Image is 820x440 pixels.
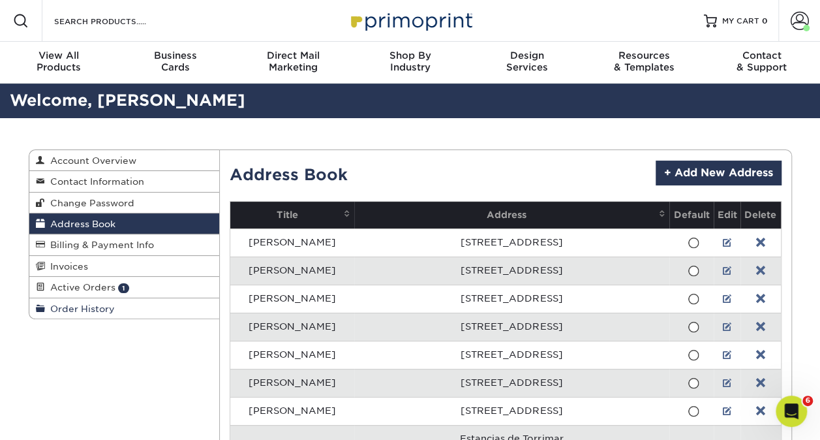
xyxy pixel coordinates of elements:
[656,161,782,185] a: + Add New Address
[230,369,354,397] td: [PERSON_NAME]
[703,50,820,73] div: & Support
[29,150,220,171] a: Account Overview
[45,219,115,229] span: Address Book
[354,228,669,257] td: [STREET_ADDRESS]
[234,42,352,84] a: Direct MailMarketing
[703,42,820,84] a: Contact& Support
[230,285,354,313] td: [PERSON_NAME]
[354,313,669,341] td: [STREET_ADDRESS]
[45,304,115,314] span: Order History
[230,397,354,425] td: [PERSON_NAME]
[230,257,354,285] td: [PERSON_NAME]
[354,369,669,397] td: [STREET_ADDRESS]
[802,396,813,406] span: 6
[354,397,669,425] td: [STREET_ADDRESS]
[468,50,586,73] div: Services
[230,161,348,185] h2: Address Book
[703,50,820,61] span: Contact
[468,50,586,61] span: Design
[45,261,88,272] span: Invoices
[352,50,469,61] span: Shop By
[29,256,220,277] a: Invoices
[586,42,703,84] a: Resources& Templates
[740,202,781,228] th: Delete
[29,213,220,234] a: Address Book
[117,50,235,73] div: Cards
[586,50,703,61] span: Resources
[230,202,354,228] th: Title
[45,240,154,250] span: Billing & Payment Info
[722,16,759,27] span: MY CART
[354,285,669,313] td: [STREET_ADDRESS]
[354,341,669,369] td: [STREET_ADDRESS]
[352,50,469,73] div: Industry
[118,283,129,293] span: 1
[45,155,136,166] span: Account Overview
[45,282,115,292] span: Active Orders
[776,396,807,427] iframe: Intercom live chat
[234,50,352,61] span: Direct Mail
[29,234,220,255] a: Billing & Payment Info
[29,193,220,213] a: Change Password
[29,277,220,298] a: Active Orders 1
[230,313,354,341] td: [PERSON_NAME]
[234,50,352,73] div: Marketing
[714,202,740,228] th: Edit
[345,7,476,35] img: Primoprint
[468,42,586,84] a: DesignServices
[45,198,134,208] span: Change Password
[29,298,220,319] a: Order History
[669,202,714,228] th: Default
[354,202,669,228] th: Address
[230,341,354,369] td: [PERSON_NAME]
[354,257,669,285] td: [STREET_ADDRESS]
[586,50,703,73] div: & Templates
[117,50,235,61] span: Business
[762,16,768,25] span: 0
[117,42,235,84] a: BusinessCards
[53,13,180,29] input: SEARCH PRODUCTS.....
[230,228,354,257] td: [PERSON_NAME]
[45,176,144,187] span: Contact Information
[29,171,220,192] a: Contact Information
[352,42,469,84] a: Shop ByIndustry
